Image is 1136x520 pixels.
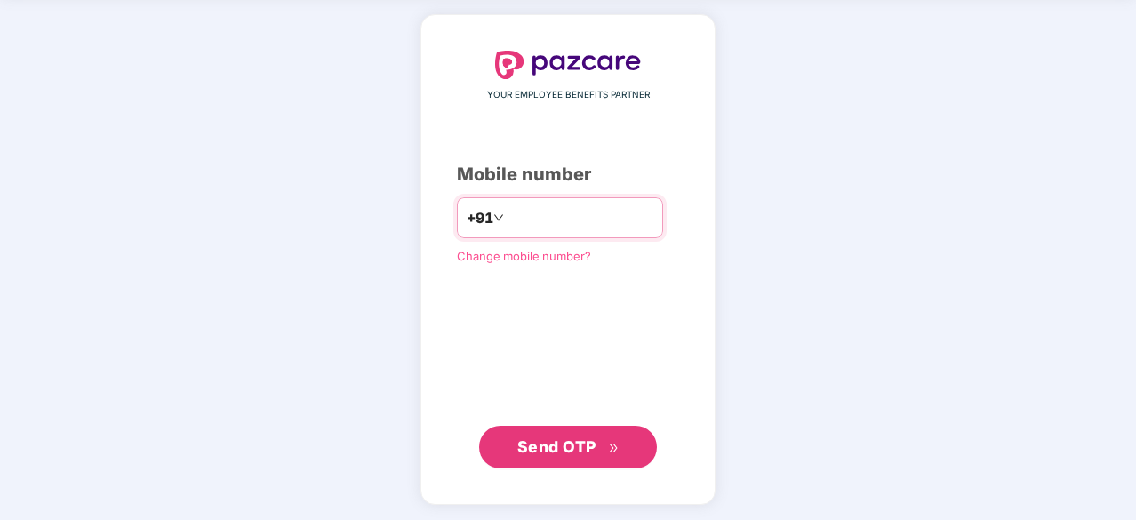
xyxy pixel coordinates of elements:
span: down [493,212,504,223]
div: Mobile number [457,161,679,188]
span: YOUR EMPLOYEE BENEFITS PARTNER [487,88,650,102]
a: Change mobile number? [457,249,591,263]
button: Send OTPdouble-right [479,426,657,468]
img: logo [495,51,641,79]
span: Send OTP [517,437,596,456]
span: +91 [467,207,493,229]
span: double-right [608,443,620,454]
